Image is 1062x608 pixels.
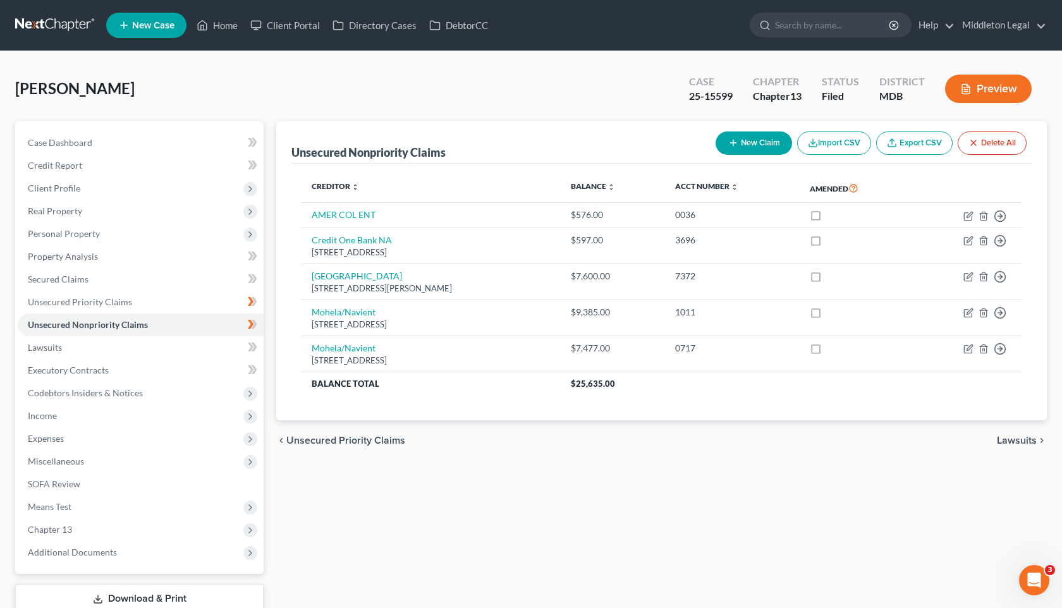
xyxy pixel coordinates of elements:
span: 3 [1045,565,1055,575]
span: Lawsuits [28,342,62,353]
th: Amended [800,174,911,203]
button: Lawsuits chevron_right [997,435,1047,446]
a: Middleton Legal [956,14,1046,37]
span: Unsecured Nonpriority Claims [28,319,148,330]
a: [GEOGRAPHIC_DATA] [312,271,402,281]
a: Credit Report [18,154,264,177]
span: $25,635.00 [571,379,615,389]
span: Client Profile [28,183,80,193]
a: SOFA Review [18,473,264,496]
a: Executory Contracts [18,359,264,382]
a: Secured Claims [18,268,264,291]
span: Unsecured Priority Claims [286,435,405,446]
span: 13 [790,90,802,102]
span: Means Test [28,501,71,512]
div: 1011 [675,306,790,319]
span: Credit Report [28,160,82,171]
i: chevron_left [276,435,286,446]
input: Search by name... [775,13,891,37]
a: Mohela/Navient [312,343,375,353]
a: Creditor unfold_more [312,181,359,191]
div: Chapter [753,75,802,89]
a: Mohela/Navient [312,307,375,317]
i: unfold_more [351,183,359,191]
div: [STREET_ADDRESS] [312,246,551,258]
iframe: Intercom live chat [1019,565,1049,595]
span: Miscellaneous [28,456,84,466]
i: unfold_more [731,183,738,191]
div: MDB [879,89,925,104]
div: Filed [822,89,859,104]
i: chevron_right [1037,435,1047,446]
span: Real Property [28,205,82,216]
button: Import CSV [797,131,871,155]
a: Directory Cases [326,14,423,37]
a: Credit One Bank NA [312,234,392,245]
div: $597.00 [571,234,655,246]
div: 0036 [675,209,790,221]
i: unfold_more [607,183,615,191]
div: [STREET_ADDRESS] [312,355,551,367]
th: Balance Total [302,372,561,395]
div: District [879,75,925,89]
span: SOFA Review [28,478,80,489]
span: Case Dashboard [28,137,92,148]
div: [STREET_ADDRESS][PERSON_NAME] [312,283,551,295]
div: 7372 [675,270,790,283]
div: [STREET_ADDRESS] [312,319,551,331]
span: Personal Property [28,228,100,239]
div: Unsecured Nonpriority Claims [291,145,446,160]
a: Balance unfold_more [571,181,615,191]
div: $576.00 [571,209,655,221]
div: $7,600.00 [571,270,655,283]
span: Chapter 13 [28,524,72,535]
div: 3696 [675,234,790,246]
a: DebtorCC [423,14,494,37]
span: Expenses [28,433,64,444]
button: Preview [945,75,1032,103]
button: New Claim [716,131,792,155]
div: $7,477.00 [571,342,655,355]
span: Secured Claims [28,274,88,284]
span: Additional Documents [28,547,117,557]
a: Client Portal [244,14,326,37]
div: 0717 [675,342,790,355]
a: Property Analysis [18,245,264,268]
a: Home [190,14,244,37]
a: Acct Number unfold_more [675,181,738,191]
span: Executory Contracts [28,365,109,375]
span: Property Analysis [28,251,98,262]
span: Income [28,410,57,421]
span: Unsecured Priority Claims [28,296,132,307]
button: Delete All [958,131,1027,155]
a: Unsecured Priority Claims [18,291,264,313]
span: New Case [132,21,174,30]
a: Lawsuits [18,336,264,359]
span: Codebtors Insiders & Notices [28,387,143,398]
button: chevron_left Unsecured Priority Claims [276,435,405,446]
a: Unsecured Nonpriority Claims [18,313,264,336]
span: Lawsuits [997,435,1037,446]
div: $9,385.00 [571,306,655,319]
a: Help [912,14,955,37]
div: Status [822,75,859,89]
div: Case [689,75,733,89]
a: Export CSV [876,131,953,155]
a: AMER COL ENT [312,209,375,220]
div: Chapter [753,89,802,104]
div: 25-15599 [689,89,733,104]
a: Case Dashboard [18,131,264,154]
span: [PERSON_NAME] [15,79,135,97]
